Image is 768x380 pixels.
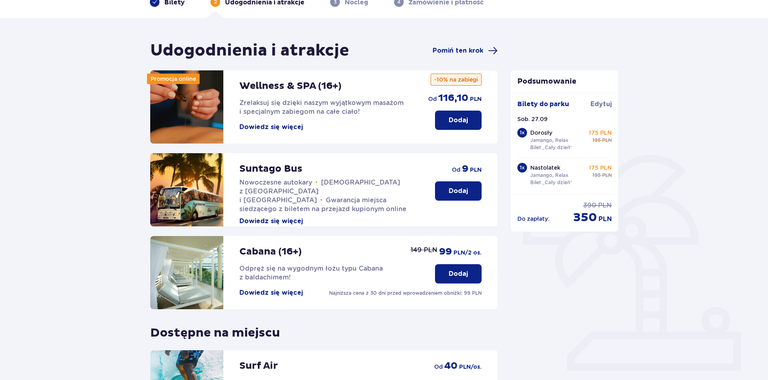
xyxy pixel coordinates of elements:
[434,363,443,371] p: od
[592,137,601,144] p: 195
[530,164,560,172] p: Nastolatek
[602,172,612,179] p: PLN
[150,41,349,61] h1: Udogodnienia i atrakcje
[239,80,341,92] p: Wellness & SPA (16+)
[511,77,619,86] p: Podsumowanie
[470,166,482,174] p: PLN
[449,187,468,195] p: Dodaj
[438,92,468,104] p: 116,10
[517,115,547,123] p: Sob. 27.09
[517,128,527,138] div: 1 x
[239,265,383,281] span: Odpręż się na wygodnym łożu typu Cabana z baldachimem!
[589,164,612,172] p: 175 PLN
[517,215,549,223] p: Do zapłaty :
[530,172,568,179] p: Jamango, Relax
[462,163,468,175] p: 9
[470,95,482,103] p: PLN
[439,246,452,258] p: 99
[435,264,482,283] button: Dodaj
[598,201,612,210] p: PLN
[435,111,482,130] button: Dodaj
[150,70,223,144] img: attraction
[428,95,437,103] p: od
[459,363,482,371] p: PLN /os.
[589,129,612,137] p: 175 PLN
[239,217,303,226] button: Dowiedz się więcej
[530,137,568,144] p: Jamango, Relax
[150,153,223,226] img: attraction
[435,181,482,201] button: Dodaj
[433,46,483,55] span: Pomiń ten krok
[239,99,404,115] span: Zrelaksuj się dzięki naszym wyjątkowym masażom i specjalnym zabiegom na całe ciało!
[239,288,303,297] button: Dowiedz się więcej
[150,319,280,341] p: Dostępne na miejscu
[592,172,601,179] p: 195
[530,179,572,186] p: Bilet „Cały dzień”
[449,269,468,278] p: Dodaj
[517,163,527,173] div: 1 x
[411,246,437,255] p: 149 PLN
[530,144,572,151] p: Bilet „Cały dzień”
[573,210,597,225] p: 350
[598,215,612,224] p: PLN
[449,116,468,125] p: Dodaj
[444,360,458,372] p: 40
[452,166,460,174] p: od
[517,100,569,109] p: Bilety do parku
[590,100,612,109] a: Edytuj
[329,290,482,297] p: Najniższa cena z 30 dni przed wprowadzeniem obniżki: 99 PLN
[315,179,318,187] span: •
[530,129,552,137] p: Dorosły
[431,74,482,86] p: -10% na zabiegi
[602,137,612,144] p: PLN
[239,360,278,372] p: Surf Air
[239,179,400,204] span: [DEMOGRAPHIC_DATA] z [GEOGRAPHIC_DATA] i [GEOGRAPHIC_DATA]
[453,249,482,257] p: PLN /2 os.
[239,246,302,258] p: Cabana (16+)
[320,196,323,204] span: •
[433,46,498,55] a: Pomiń ten krok
[239,179,312,186] span: Nowoczesne autokary
[583,201,596,210] p: 390
[239,163,302,175] p: Suntago Bus
[147,74,200,84] div: Promocja online
[239,123,303,131] button: Dowiedz się więcej
[150,236,223,309] img: attraction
